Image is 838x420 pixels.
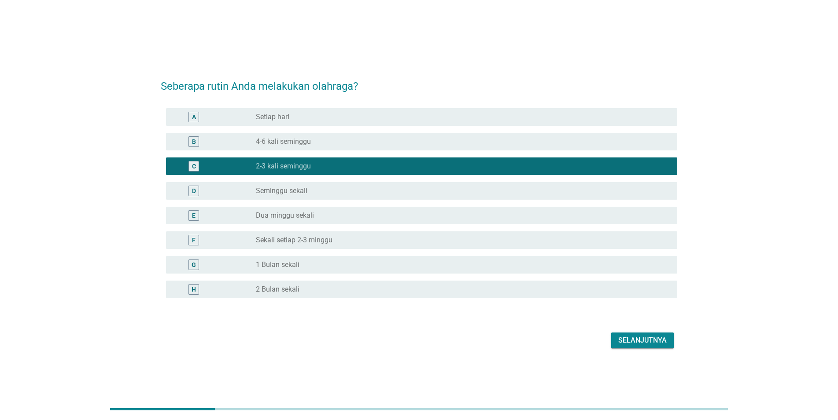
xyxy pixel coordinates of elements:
[256,285,299,294] label: 2 Bulan sekali
[192,260,196,269] div: G
[161,69,677,94] h2: Seberapa rutin Anda melakukan olahraga?
[256,211,314,220] label: Dua minggu sekali
[256,113,289,121] label: Setiap hari
[192,161,196,171] div: C
[256,186,307,195] label: Seminggu sekali
[256,137,311,146] label: 4-6 kali seminggu
[256,236,332,245] label: Sekali setiap 2-3 minggu
[256,162,311,171] label: 2-3 kali seminggu
[192,235,196,245] div: F
[618,335,667,346] div: Selanjutnya
[192,211,196,220] div: E
[192,186,196,195] div: D
[192,137,196,146] div: B
[611,332,674,348] button: Selanjutnya
[256,260,299,269] label: 1 Bulan sekali
[192,285,196,294] div: H
[192,112,196,121] div: A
